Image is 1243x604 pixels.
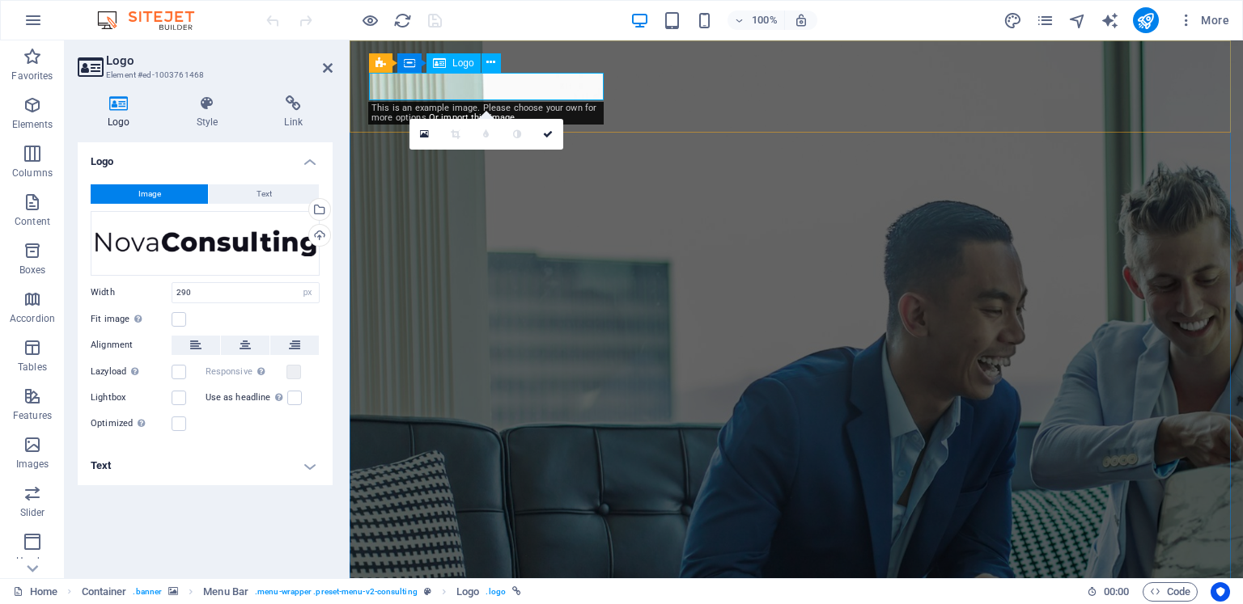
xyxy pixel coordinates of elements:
label: Fit image [91,310,172,329]
span: Logo [452,58,474,68]
span: Click to select. Double-click to edit [456,582,479,602]
span: : [1115,585,1118,598]
p: Accordion [10,312,55,325]
nav: breadcrumb [82,582,521,602]
button: Click here to leave preview mode and continue editing [360,11,380,30]
label: Alignment [91,336,172,355]
a: Greyscale [502,119,532,150]
label: Lazyload [91,362,172,382]
div: NovaConsulting-logo-dark.png [91,211,320,276]
i: This element is a customizable preset [424,587,431,596]
i: On resize automatically adjust zoom level to fit chosen device. [794,13,808,27]
h4: Logo [78,95,167,129]
h4: Logo [78,142,333,171]
p: Slider [20,506,45,519]
a: Blur [471,119,502,150]
i: Publish [1136,11,1155,30]
button: 100% [728,11,785,30]
span: 00 00 [1104,582,1129,602]
span: Image [138,184,161,204]
i: Pages (Ctrl+Alt+S) [1036,11,1054,30]
button: pages [1036,11,1055,30]
button: Text [209,184,319,204]
p: Boxes [19,264,46,277]
button: More [1172,7,1236,33]
img: Editor Logo [93,11,214,30]
span: Click to select. Double-click to edit [203,582,248,602]
i: Design (Ctrl+Alt+Y) [1003,11,1022,30]
span: . banner [133,582,162,602]
h4: Style [167,95,255,129]
button: Usercentrics [1211,582,1230,602]
span: . logo [486,582,505,602]
label: Width [91,288,172,297]
a: Or import this image [429,112,515,123]
i: Reload page [393,11,412,30]
a: Click to cancel selection. Double-click to open Pages [13,582,57,602]
button: design [1003,11,1023,30]
label: Responsive [206,362,286,382]
label: Use as headline [206,388,287,408]
h6: Session time [1087,582,1130,602]
i: Navigator [1068,11,1087,30]
span: Click to select. Double-click to edit [82,582,127,602]
p: Columns [12,167,53,180]
button: navigator [1068,11,1088,30]
p: Favorites [11,70,53,82]
a: Confirm ( Ctrl ⏎ ) [532,119,563,150]
button: text_generator [1101,11,1120,30]
h4: Text [78,446,333,485]
p: Content [15,215,50,228]
button: Code [1143,582,1198,602]
span: . menu-wrapper .preset-menu-v2-consulting [255,582,418,602]
h6: 100% [752,11,778,30]
p: Features [13,409,52,422]
span: More [1178,12,1229,28]
i: This element is linked [512,587,521,596]
p: Header [16,555,49,568]
label: Lightbox [91,388,172,408]
h4: Link [254,95,333,129]
i: AI Writer [1101,11,1119,30]
a: Select files from the file manager, stock photos, or upload file(s) [409,119,440,150]
p: Tables [18,361,47,374]
h3: Element #ed-1003761468 [106,68,300,82]
a: Crop mode [440,119,471,150]
div: This is an example image. Please choose your own for more options. [368,102,604,125]
button: publish [1133,7,1159,33]
span: Code [1150,582,1190,602]
p: Elements [12,118,53,131]
button: Image [91,184,208,204]
i: This element contains a background [168,587,178,596]
label: Optimized [91,414,172,433]
h2: Logo [106,53,333,68]
button: reload [392,11,412,30]
p: Images [16,458,49,471]
span: Text [257,184,272,204]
